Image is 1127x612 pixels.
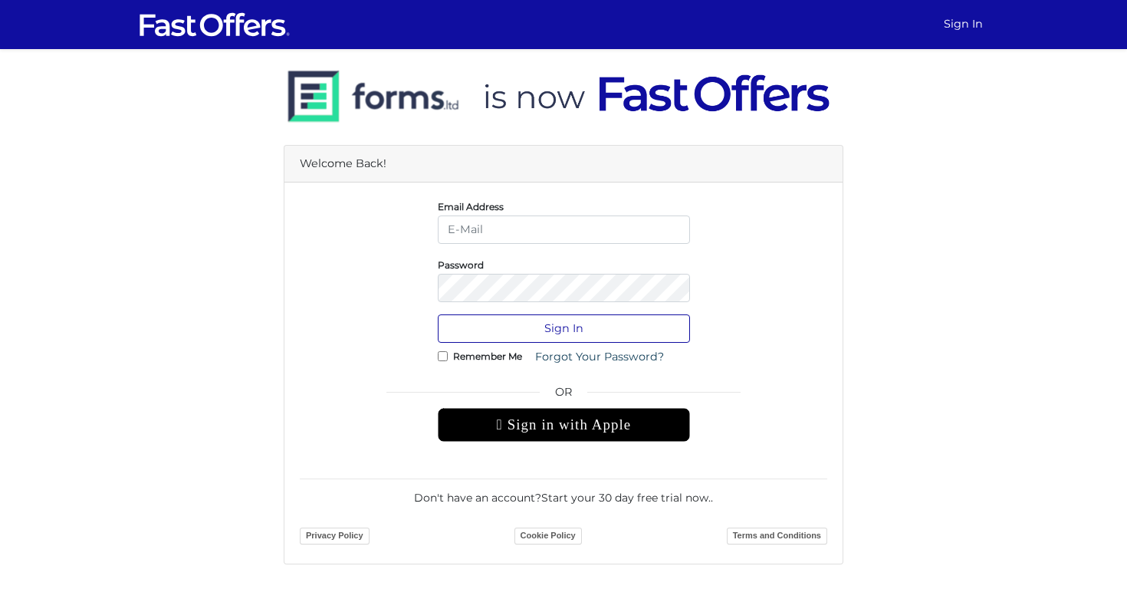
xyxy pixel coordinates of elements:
[284,146,843,183] div: Welcome Back!
[438,314,690,343] button: Sign In
[438,205,504,209] label: Email Address
[438,216,690,244] input: E-Mail
[453,354,522,358] label: Remember Me
[438,408,690,442] div: Sign in with Apple
[438,383,690,408] span: OR
[300,479,827,506] div: Don't have an account? .
[525,343,674,371] a: Forgot Your Password?
[727,528,827,545] a: Terms and Conditions
[541,491,711,505] a: Start your 30 day free trial now.
[938,9,989,39] a: Sign In
[438,263,484,267] label: Password
[300,528,370,545] a: Privacy Policy
[514,528,582,545] a: Cookie Policy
